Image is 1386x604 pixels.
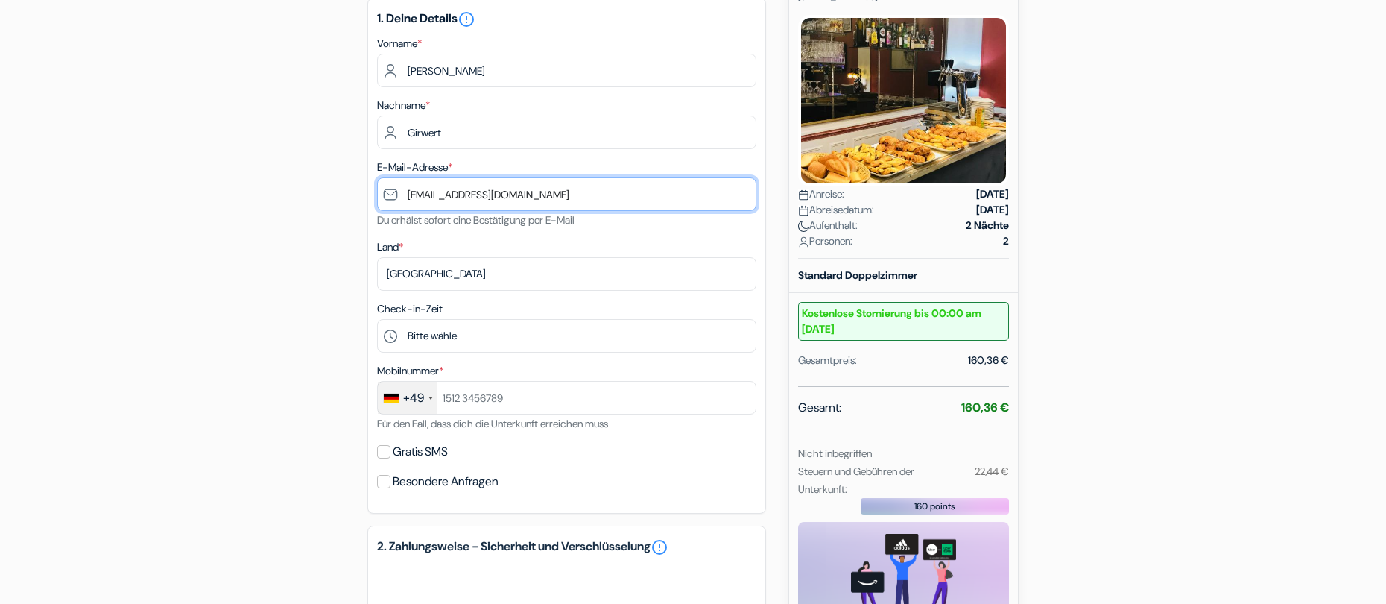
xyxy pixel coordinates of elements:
[798,186,844,202] span: Anreise:
[458,10,475,26] a: error_outline
[378,382,437,414] div: Germany (Deutschland): +49
[798,302,1009,341] small: Kostenlose Stornierung bis 00:00 am [DATE]
[377,177,756,211] input: E-Mail-Adresse eingeben
[377,98,430,113] label: Nachname
[798,399,841,417] span: Gesamt:
[377,363,443,379] label: Mobilnummer
[377,417,608,430] small: Für den Fall, dass dich die Unterkunft erreichen muss
[377,381,756,415] input: 1512 3456789
[377,538,756,556] h5: 2. Zahlungsweise - Sicherheit und Verschlüsselung
[914,500,955,513] span: 160 points
[1003,233,1009,249] strong: 2
[651,538,668,556] a: error_outline
[377,301,443,317] label: Check-in-Zeit
[798,236,809,248] img: user_icon.svg
[798,465,914,496] small: Steuern und Gebühren der Unterkunft:
[798,233,852,249] span: Personen:
[377,36,422,51] label: Vorname
[961,400,1009,415] strong: 160,36 €
[798,202,874,218] span: Abreisedatum:
[798,221,809,232] img: moon.svg
[377,213,575,227] small: Du erhälst sofort eine Bestätigung per E-Mail
[377,10,756,28] h5: 1. Deine Details
[377,116,756,149] input: Nachnamen eingeben
[377,160,452,175] label: E-Mail-Adresse
[403,389,424,407] div: +49
[458,10,475,28] i: error_outline
[798,218,858,233] span: Aufenthalt:
[798,189,809,201] img: calendar.svg
[798,353,857,368] div: Gesamtpreis:
[975,465,1009,478] small: 22,44 €
[798,268,917,282] b: Standard Doppelzimmer
[377,239,403,255] label: Land
[798,447,872,460] small: Nicht inbegriffen
[976,186,1009,202] strong: [DATE]
[968,353,1009,368] div: 160,36 €
[377,54,756,87] input: Vornamen eingeben
[976,202,1009,218] strong: [DATE]
[393,441,448,462] label: Gratis SMS
[393,471,499,492] label: Besondere Anfragen
[798,205,809,216] img: calendar.svg
[966,218,1009,233] strong: 2 Nächte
